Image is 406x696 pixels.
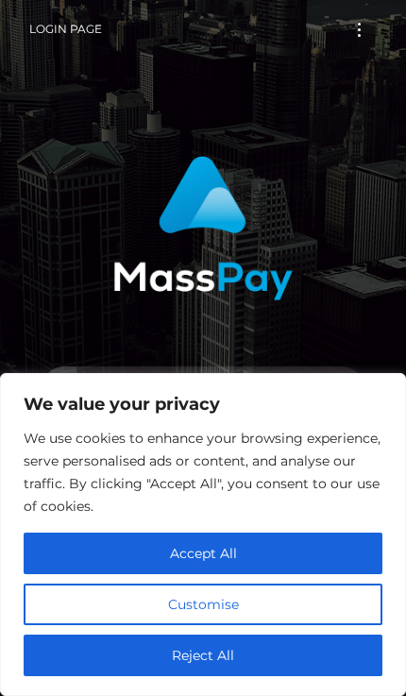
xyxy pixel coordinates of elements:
[24,533,382,574] button: Accept All
[24,584,382,625] button: Customise
[342,17,377,42] button: Toggle navigation
[76,366,364,409] input: Username...
[24,427,382,518] p: We use cookies to enhance your browsing experience, serve personalised ads or content, and analys...
[29,9,102,49] a: Login Page
[1,393,405,416] p: We value your privacy
[24,635,382,676] button: Reject All
[113,156,293,300] img: MassPay Login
